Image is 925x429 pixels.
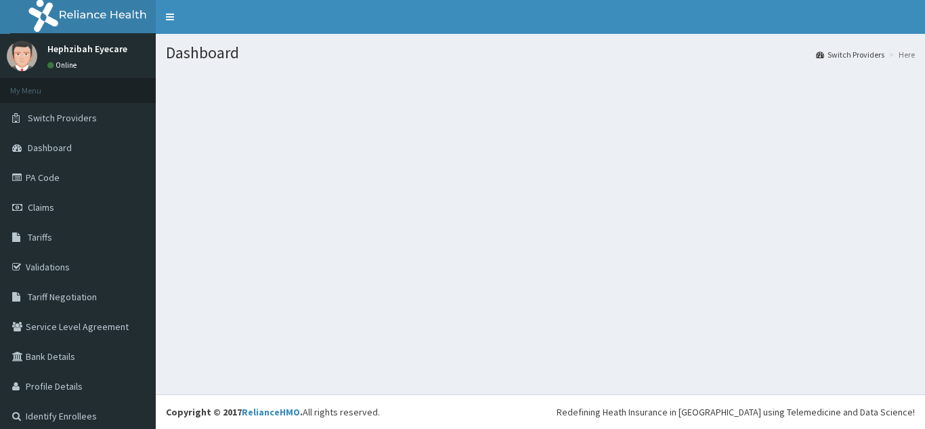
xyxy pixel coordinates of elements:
[816,49,884,60] a: Switch Providers
[47,60,80,70] a: Online
[47,44,127,54] p: Hephzibah Eyecare
[7,41,37,71] img: User Image
[557,405,915,419] div: Redefining Heath Insurance in [GEOGRAPHIC_DATA] using Telemedicine and Data Science!
[28,142,72,154] span: Dashboard
[28,112,97,124] span: Switch Providers
[28,231,52,243] span: Tariffs
[28,201,54,213] span: Claims
[156,394,925,429] footer: All rights reserved.
[28,291,97,303] span: Tariff Negotiation
[166,406,303,418] strong: Copyright © 2017 .
[166,44,915,62] h1: Dashboard
[886,49,915,60] li: Here
[242,406,300,418] a: RelianceHMO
